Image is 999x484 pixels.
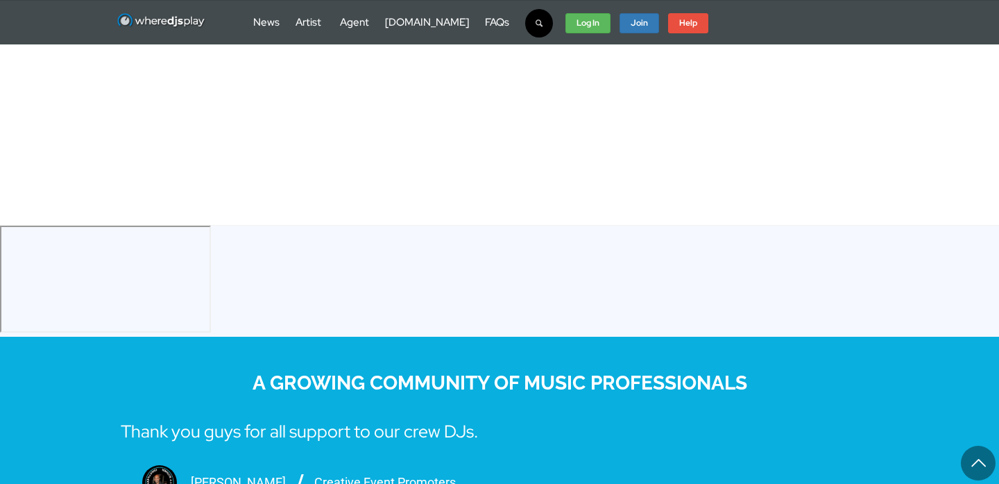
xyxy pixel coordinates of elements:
a: Join [620,13,659,34]
strong: Help [679,17,697,28]
img: WhereDJsPlay [117,12,206,30]
a: Log In [565,13,610,34]
strong: A GROWING COMMUNITY OF MUSIC PROFESSIONALS [253,372,747,394]
a: Help [668,13,708,34]
a: News [253,15,280,29]
a: Artist [296,15,321,29]
div: Thank you guys for all support to our crew DJs. [39,419,559,445]
a: FAQs [485,15,509,29]
a: [DOMAIN_NAME] [385,15,469,29]
strong: Join [631,17,648,28]
a: Agent [340,15,369,29]
strong: Log In [577,17,599,28]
